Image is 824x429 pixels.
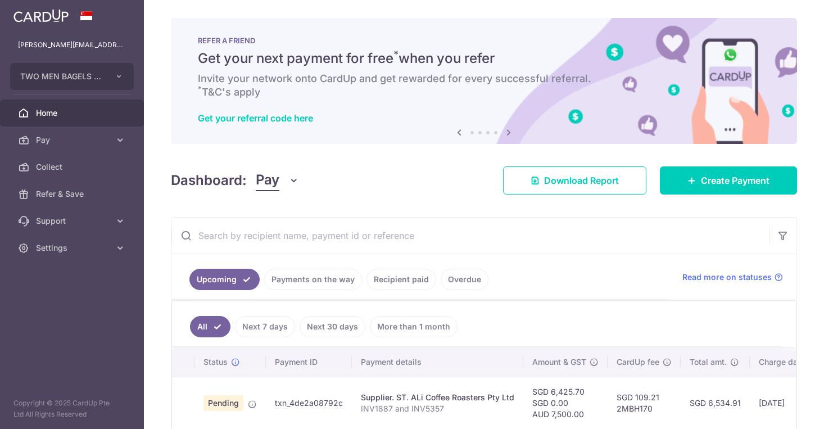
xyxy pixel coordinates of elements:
[36,107,110,119] span: Home
[198,72,770,99] h6: Invite your network onto CardUp and get rewarded for every successful referral. T&C's apply
[751,395,813,423] iframe: Opens a widget where you can find more information
[441,269,488,290] a: Overdue
[264,269,362,290] a: Payments on the way
[690,356,727,368] span: Total amt.
[36,188,110,200] span: Refer & Save
[523,377,608,429] td: SGD 6,425.70 SGD 0.00 AUD 7,500.00
[20,71,103,82] span: TWO MEN BAGELS (NOVENA) PTE. LTD.
[36,242,110,254] span: Settings
[617,356,659,368] span: CardUp fee
[759,356,805,368] span: Charge date
[256,170,299,191] button: Pay
[660,166,797,195] a: Create Payment
[682,272,772,283] span: Read more on statuses
[544,174,619,187] span: Download Report
[36,134,110,146] span: Pay
[10,63,134,90] button: TWO MEN BAGELS (NOVENA) PTE. LTD.
[681,377,750,429] td: SGD 6,534.91
[608,377,681,429] td: SGD 109.21 2MBH170
[352,347,523,377] th: Payment details
[366,269,436,290] a: Recipient paid
[18,39,126,51] p: [PERSON_NAME][EMAIL_ADDRESS][DOMAIN_NAME]
[36,215,110,227] span: Support
[503,166,646,195] a: Download Report
[198,49,770,67] h5: Get your next payment for free when you refer
[198,112,313,124] a: Get your referral code here
[189,269,260,290] a: Upcoming
[532,356,586,368] span: Amount & GST
[361,403,514,414] p: INV1887 and INV5357
[198,36,770,45] p: REFER A FRIEND
[370,316,458,337] a: More than 1 month
[203,356,228,368] span: Status
[171,18,797,144] img: RAF banner
[171,170,247,191] h4: Dashboard:
[190,316,230,337] a: All
[203,395,243,411] span: Pending
[13,9,69,22] img: CardUp
[266,347,352,377] th: Payment ID
[36,161,110,173] span: Collect
[171,218,769,254] input: Search by recipient name, payment id or reference
[361,392,514,403] div: Supplier. ST. ALi Coffee Roasters Pty Ltd
[701,174,769,187] span: Create Payment
[300,316,365,337] a: Next 30 days
[682,272,783,283] a: Read more on statuses
[256,170,279,191] span: Pay
[235,316,295,337] a: Next 7 days
[266,377,352,429] td: txn_4de2a08792c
